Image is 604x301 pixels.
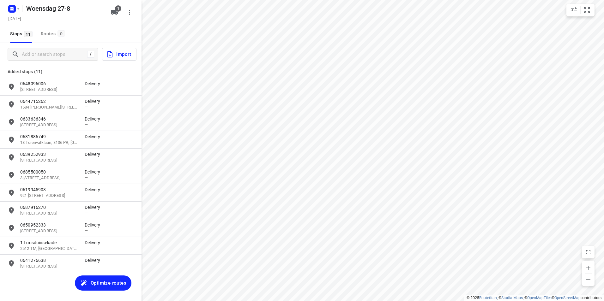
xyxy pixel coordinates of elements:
p: 0639252933 [20,151,78,157]
p: 18 Torenvalklaan, 3136 PR, Vlaardingen, NL [20,140,78,146]
p: Delivery [85,169,104,175]
span: Import [106,50,131,58]
p: 0641276638 [20,257,78,263]
p: 79B 2e Schansstraat, 3025 XM, Rotterdam, NL [20,122,78,128]
button: Map settings [568,4,580,16]
span: — [85,140,88,145]
div: / [87,51,94,58]
a: OpenStreetMap [554,296,581,300]
p: 61 Leggelostraat, 2541 HR, Den Haag, NL [20,210,78,216]
a: OpenMapTiles [527,296,552,300]
span: — [85,263,88,268]
span: 1 [115,5,121,12]
p: 0648096006 [20,80,78,87]
p: Delivery [85,257,104,263]
p: 921 [STREET_ADDRESS] [20,193,78,199]
span: — [85,210,88,215]
h5: Rename [24,3,106,14]
input: Add or search stops [22,50,87,59]
span: Optimize routes [91,279,126,287]
p: [STREET_ADDRESS] [20,157,78,163]
h5: Project date [6,15,24,22]
button: Optimize routes [75,275,131,291]
p: Delivery [85,98,104,104]
span: 0 [57,30,65,37]
p: 0687916270 [20,204,78,210]
button: 1 [108,6,121,19]
p: 0644715262 [20,98,78,104]
a: Stadia Maps [501,296,523,300]
span: Stops [10,30,34,38]
span: — [85,87,88,91]
span: — [85,228,88,233]
span: — [85,175,88,180]
p: 0619945903 [20,186,78,193]
span: — [85,193,88,198]
a: Import [98,48,136,61]
p: 0633636346 [20,116,78,122]
p: 3 Beinemastraat, 3333 BA, Zwijndrecht, NL [20,175,78,181]
p: Delivery [85,222,104,228]
span: 11 [24,31,33,37]
a: Routetitan [479,296,497,300]
div: Routes [41,30,67,38]
p: Added stops (11) [8,68,134,75]
p: 1 Loosduinsekade [20,239,78,246]
p: 150A Dorpsweg, 3083 LK, Rotterdam, NL [20,263,78,269]
p: Delivery [85,151,104,157]
p: Delivery [85,116,104,122]
button: More [123,6,136,19]
div: small contained button group [566,4,595,16]
p: Delivery [85,239,104,246]
li: © 2025 , © , © © contributors [467,296,601,300]
span: — [85,246,88,251]
p: 0685500050 [20,169,78,175]
p: Delivery [85,133,104,140]
button: Import [102,48,136,61]
p: Delivery [85,186,104,193]
span: — [85,157,88,162]
p: Delivery [85,204,104,210]
p: 0650952333 [20,222,78,228]
p: 37 Bolkruid, 3068 DJ, Rotterdam, NL [20,228,78,234]
p: Delivery [85,80,104,87]
span: — [85,122,88,127]
p: 2512 TM, [GEOGRAPHIC_DATA], [GEOGRAPHIC_DATA] [20,246,78,252]
p: 0681886749 [20,133,78,140]
p: 251 Poptahof Noord, 2624 RN, Delft, NL [20,87,78,93]
button: Fit zoom [581,4,593,16]
span: — [85,104,88,109]
p: 1584 Melis Stokelaan, 2541 EV, Den Haag, NL [20,104,78,110]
